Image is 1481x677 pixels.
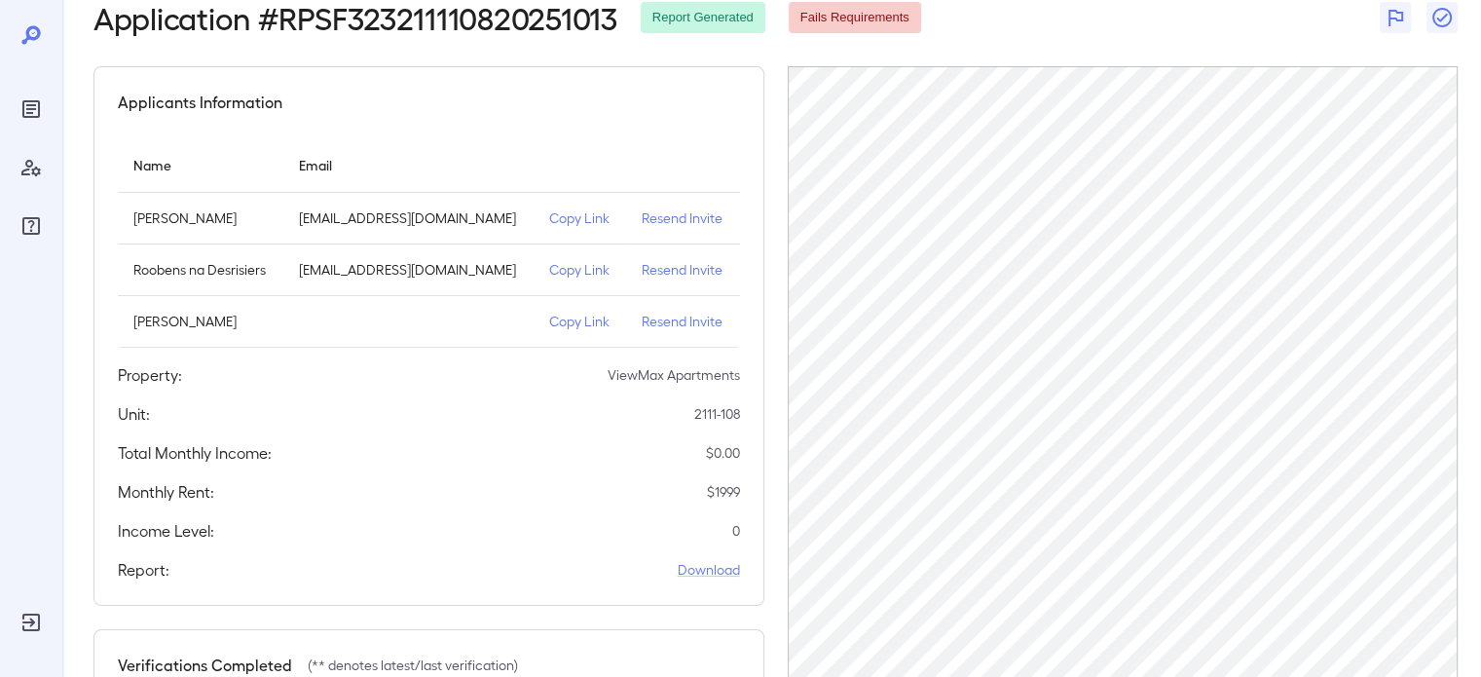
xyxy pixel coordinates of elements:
[133,312,268,331] p: [PERSON_NAME]
[549,312,611,331] p: Copy Link
[133,208,268,228] p: [PERSON_NAME]
[706,443,740,463] p: $ 0.00
[549,208,611,228] p: Copy Link
[789,9,921,27] span: Fails Requirements
[299,208,519,228] p: [EMAIL_ADDRESS][DOMAIN_NAME]
[118,480,214,504] h5: Monthly Rent:
[16,607,47,638] div: Log Out
[16,152,47,183] div: Manage Users
[118,137,740,348] table: simple table
[732,521,740,541] p: 0
[678,560,740,580] a: Download
[642,208,723,228] p: Resend Invite
[133,260,268,280] p: Roobens na Desrisiers
[118,363,182,387] h5: Property:
[118,519,214,543] h5: Income Level:
[707,482,740,502] p: $ 1999
[1426,2,1458,33] button: Close Report
[299,260,519,280] p: [EMAIL_ADDRESS][DOMAIN_NAME]
[16,210,47,242] div: FAQ
[118,441,272,465] h5: Total Monthly Income:
[642,312,723,331] p: Resend Invite
[118,654,292,677] h5: Verifications Completed
[16,94,47,125] div: Reports
[118,91,282,114] h5: Applicants Information
[118,137,283,193] th: Name
[694,404,740,424] p: 2111-108
[118,558,169,582] h5: Report:
[549,260,611,280] p: Copy Link
[283,137,535,193] th: Email
[1380,2,1411,33] button: Flag Report
[608,365,740,385] p: ViewMax Apartments
[642,260,723,280] p: Resend Invite
[308,656,518,675] p: (** denotes latest/last verification)
[641,9,765,27] span: Report Generated
[118,402,150,426] h5: Unit:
